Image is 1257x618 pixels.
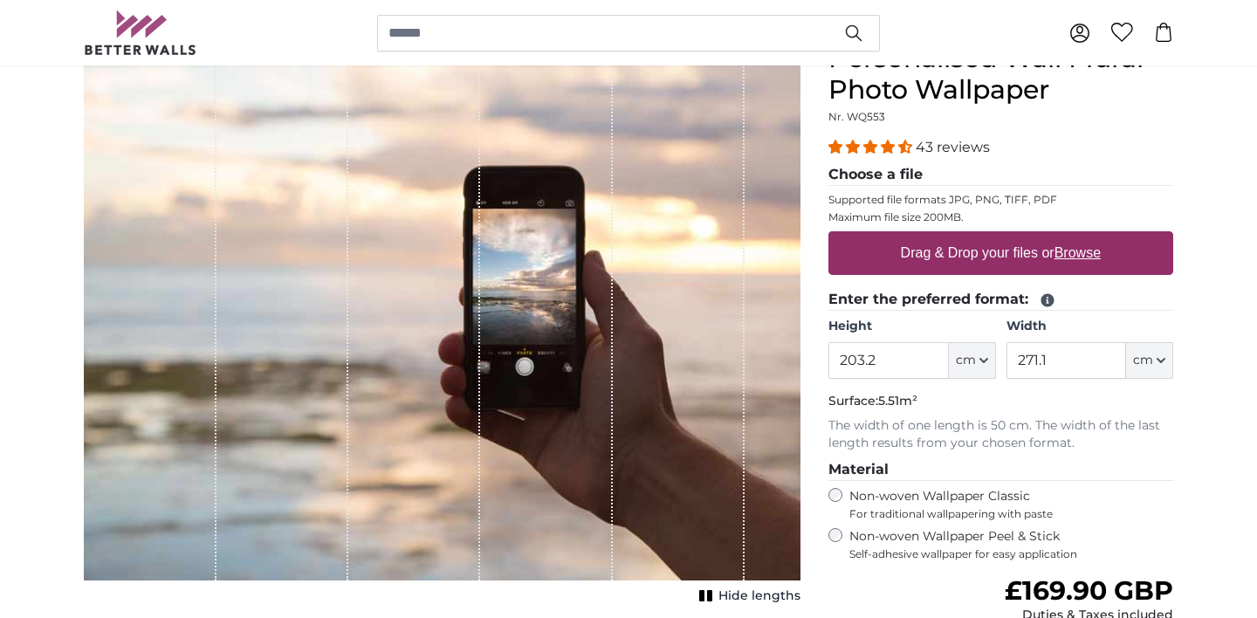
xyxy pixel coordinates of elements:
p: The width of one length is 50 cm. The width of the last length results from your chosen format. [828,417,1173,452]
span: cm [1133,352,1153,369]
span: Nr. WQ553 [828,110,885,123]
p: Supported file formats JPG, PNG, TIFF, PDF [828,193,1173,207]
u: Browse [1054,245,1101,260]
p: Surface: [828,393,1173,410]
span: Self-adhesive wallpaper for easy application [849,547,1173,561]
span: 43 reviews [916,139,990,155]
h1: Personalised Wall Mural Photo Wallpaper [828,43,1173,106]
span: 5.51m² [878,393,917,409]
label: Height [828,318,995,335]
label: Non-woven Wallpaper Classic [849,488,1173,521]
label: Drag & Drop your files or [894,236,1108,271]
legend: Material [828,459,1173,481]
legend: Choose a file [828,164,1173,186]
label: Width [1006,318,1173,335]
p: Maximum file size 200MB. [828,210,1173,224]
img: Betterwalls [84,10,197,55]
div: 1 of 1 [84,43,800,608]
span: cm [956,352,976,369]
span: For traditional wallpapering with paste [849,507,1173,521]
button: Hide lengths [694,584,800,608]
span: £169.90 GBP [1005,574,1173,607]
button: cm [949,342,996,379]
span: 4.40 stars [828,139,916,155]
legend: Enter the preferred format: [828,289,1173,311]
button: cm [1126,342,1173,379]
span: Hide lengths [718,587,800,605]
label: Non-woven Wallpaper Peel & Stick [849,528,1173,561]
